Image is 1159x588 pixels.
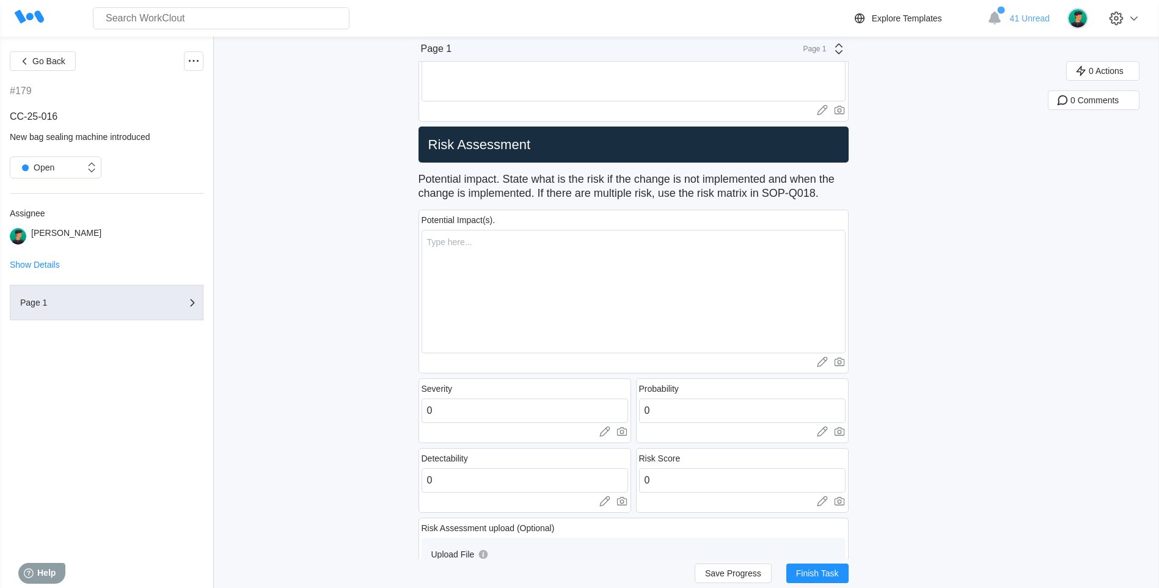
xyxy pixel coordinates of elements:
div: Page 1 [796,45,827,53]
input: Search WorkClout [93,7,349,29]
div: Severity [422,384,453,394]
div: Probability [639,384,679,394]
h2: Risk Assessment [423,136,844,153]
div: Page 1 [20,298,142,307]
a: Explore Templates [852,11,981,26]
div: #179 [10,86,32,97]
span: Save Progress [705,569,761,578]
div: Upload File [431,549,475,559]
button: 0 Comments [1048,90,1139,110]
button: Save Progress [695,564,772,583]
span: 0 Actions [1089,67,1124,75]
button: Go Back [10,51,76,71]
p: Potential impact. State what is the risk if the change is not implemented and when the change is ... [419,167,849,205]
span: CC-25-016 [10,111,57,122]
div: Risk Score [639,454,681,463]
div: Detectability [422,454,468,463]
img: user.png [10,228,26,244]
input: Enter a number or decimal [639,399,846,423]
span: 0 Comments [1070,96,1119,105]
div: New bag sealing machine introduced [10,132,203,142]
button: Finish Task [786,564,849,583]
input: Enter a number or decimal [639,468,846,493]
div: Page 1 [421,43,452,54]
div: Explore Templates [872,13,942,23]
div: Open [16,159,54,176]
input: Enter a number or decimal [422,399,628,423]
span: Finish Task [796,569,839,578]
div: Potential Impact(s). [422,215,495,225]
img: user.png [1067,8,1088,29]
div: Assignee [10,208,203,218]
button: 0 Actions [1066,61,1139,81]
span: Go Back [32,57,65,65]
div: [PERSON_NAME] [31,228,101,244]
button: Page 1 [10,285,203,320]
div: Risk Assessment upload (Optional) [422,523,555,533]
input: Enter a number or decimal [422,468,628,493]
span: 41 Unread [1010,13,1050,23]
button: Show Details [10,260,60,269]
